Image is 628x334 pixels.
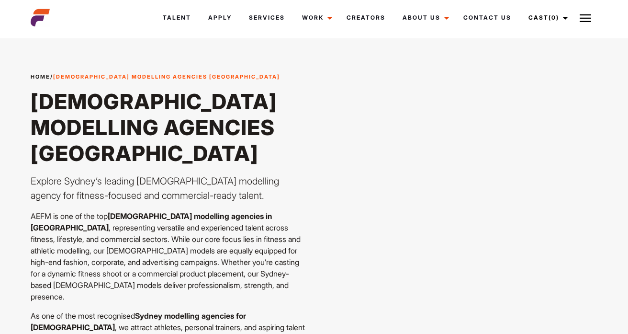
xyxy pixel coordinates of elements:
[154,5,200,31] a: Talent
[200,5,240,31] a: Apply
[31,311,246,332] strong: Sydney modelling agencies for [DEMOGRAPHIC_DATA]
[31,210,308,302] p: AEFM is one of the top , representing versatile and experienced talent across fitness, lifestyle,...
[394,5,455,31] a: About Us
[31,8,50,27] img: cropped-aefm-brand-fav-22-square.png
[31,174,308,203] p: Explore Sydney’s leading [DEMOGRAPHIC_DATA] modelling agency for fitness-focused and commercial-r...
[293,5,338,31] a: Work
[520,5,573,31] a: Cast(0)
[53,73,280,80] strong: [DEMOGRAPHIC_DATA] Modelling Agencies [GEOGRAPHIC_DATA]
[31,73,50,80] a: Home
[31,89,308,166] h1: [DEMOGRAPHIC_DATA] Modelling Agencies [GEOGRAPHIC_DATA]
[31,73,280,81] span: /
[31,211,272,232] strong: [DEMOGRAPHIC_DATA] modelling agencies in [GEOGRAPHIC_DATA]
[338,5,394,31] a: Creators
[240,5,293,31] a: Services
[580,12,591,24] img: Burger icon
[549,14,559,21] span: (0)
[455,5,520,31] a: Contact Us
